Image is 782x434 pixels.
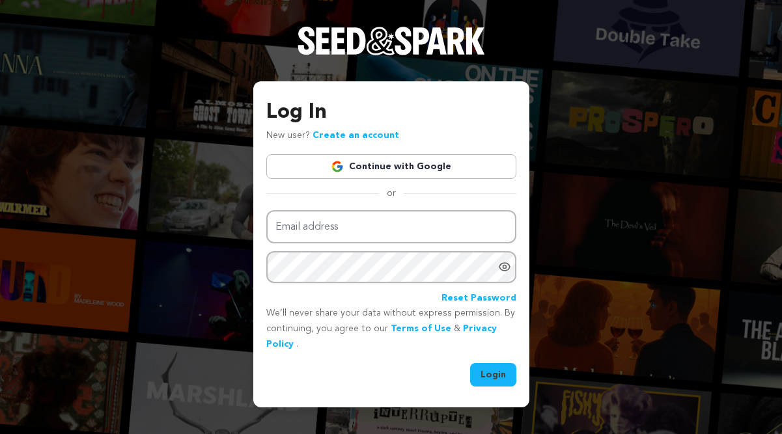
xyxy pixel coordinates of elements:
a: Seed&Spark Homepage [298,27,485,81]
p: We’ll never share your data without express permission. By continuing, you agree to our & . [266,306,516,352]
img: Google logo [331,160,344,173]
a: Terms of Use [391,324,451,333]
h3: Log In [266,97,516,128]
a: Reset Password [441,291,516,306]
p: New user? [266,128,399,144]
input: Email address [266,210,516,243]
a: Continue with Google [266,154,516,179]
a: Create an account [313,131,399,140]
img: Seed&Spark Logo [298,27,485,55]
a: Show password as plain text. Warning: this will display your password on the screen. [498,260,511,273]
span: or [379,187,404,200]
button: Login [470,363,516,387]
